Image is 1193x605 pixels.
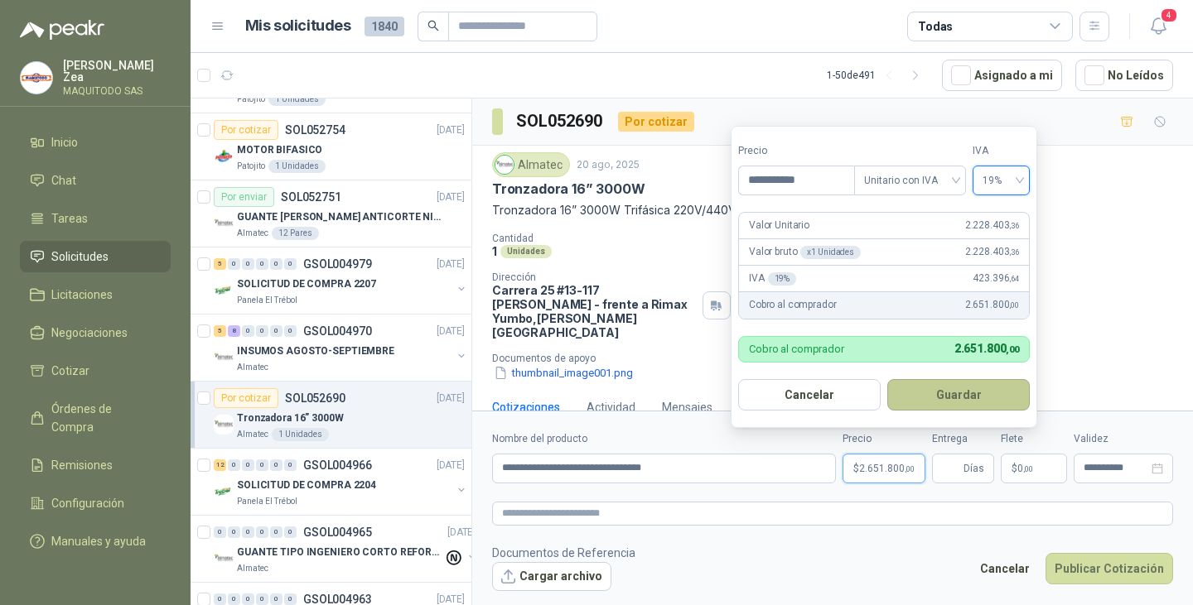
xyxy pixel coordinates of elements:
[237,160,265,173] p: Patojito
[228,526,240,538] div: 0
[21,62,52,94] img: Company Logo
[284,258,297,270] div: 0
[285,124,345,136] p: SOL052754
[270,325,283,337] div: 0
[228,459,240,471] div: 0
[1046,553,1173,584] button: Publicar Cotización
[214,214,234,233] img: Company Logo
[256,593,268,605] div: 0
[954,342,1019,355] span: 2.651.800
[214,549,234,569] img: Company Logo
[492,544,635,562] p: Documentos de Referencia
[63,86,171,96] p: MAQUITODO SAS
[191,180,471,247] a: Por enviarSOL052751[DATE] Company LogoGUANTE [PERSON_NAME] ANTICORTE NIV 5 TALLA LAlmatec12 Pares
[214,281,234,300] img: Company Logo
[20,449,171,481] a: Remisiones
[242,258,254,270] div: 0
[51,209,88,228] span: Tareas
[191,113,471,180] a: Por cotizarSOL052754[DATE] Company LogoMOTOR BIFASICOPatojito1 Unidades
[270,258,283,270] div: 0
[63,60,171,83] p: [PERSON_NAME] Zea
[281,191,341,203] p: SOL052751
[749,271,796,286] p: IVA
[303,593,372,605] p: GSOL004963
[437,391,465,406] p: [DATE]
[20,393,171,443] a: Órdenes de Compra
[242,526,254,538] div: 0
[214,187,274,207] div: Por enviar
[214,348,234,367] img: Company Logo
[20,279,171,310] a: Licitaciones
[1017,463,1033,473] span: 0
[237,428,268,441] p: Almatec
[942,60,1062,91] button: Asignado a mi
[237,343,394,359] p: INSUMOS AGOSTO-SEPTIEMBRE
[51,494,124,512] span: Configuración
[843,454,925,483] p: $2.651.800,00
[237,545,443,560] p: GUANTE TIPO INGENIERO CORTO REFORZADO
[887,379,1030,411] button: Guardar
[20,487,171,519] a: Configuración
[492,283,696,339] p: Carrera 25 #13-117 [PERSON_NAME] - frente a Rimax Yumbo , [PERSON_NAME][GEOGRAPHIC_DATA]
[618,112,694,132] div: Por cotizar
[1001,454,1067,483] p: $ 0,00
[237,227,268,240] p: Almatec
[268,93,326,106] div: 1 Unidades
[437,122,465,138] p: [DATE]
[214,415,234,435] img: Company Logo
[256,526,268,538] div: 0
[965,218,1019,233] span: 2.228.403
[285,392,345,404] p: SOL052690
[738,379,881,411] button: Cancelar
[214,388,278,408] div: Por cotizar
[1075,60,1173,91] button: No Leídos
[237,294,297,307] p: Panela El Trébol
[427,20,439,31] span: search
[495,156,514,174] img: Company Logo
[437,190,465,205] p: [DATE]
[492,271,696,283] p: Dirección
[738,143,854,159] label: Precio
[1009,300,1019,310] span: ,00
[492,398,560,416] div: Cotizaciones
[447,525,476,540] p: [DATE]
[965,244,1019,260] span: 2.228.403
[228,325,240,337] div: 8
[20,165,171,196] a: Chat
[214,522,479,575] a: 0 0 0 0 0 0 GSOL004965[DATE] Company LogoGUANTE TIPO INGENIERO CORTO REFORZADOAlmatec
[237,562,268,575] p: Almatec
[749,343,844,354] p: Cobro al comprador
[228,258,240,270] div: 0
[437,324,465,339] p: [DATE]
[284,593,297,605] div: 0
[237,411,344,426] p: Tronzadora 16” 3000W
[237,209,443,225] p: GUANTE [PERSON_NAME] ANTICORTE NIV 5 TALLA L
[1160,7,1178,23] span: 4
[492,562,611,592] button: Cargar archivo
[20,526,171,557] a: Manuales y ayuda
[303,325,372,337] p: GSOL004970
[284,526,297,538] div: 0
[51,171,76,190] span: Chat
[516,108,605,134] h3: SOL052690
[272,428,329,441] div: 1 Unidades
[51,532,146,550] span: Manuales y ayuda
[365,17,404,36] span: 1840
[492,180,645,198] p: Tronzadora 16” 3000W
[905,464,915,473] span: ,00
[20,203,171,234] a: Tareas
[284,325,297,337] div: 0
[214,120,278,140] div: Por cotizar
[214,254,468,307] a: 5 0 0 0 0 0 GSOL004979[DATE] Company LogoSOLICITUD DE COMPRA 2207Panela El Trébol
[303,258,372,270] p: GSOL004979
[256,258,268,270] div: 0
[437,458,465,473] p: [DATE]
[1009,247,1019,257] span: ,36
[51,133,78,151] span: Inicio
[270,593,283,605] div: 0
[270,526,283,538] div: 0
[303,459,372,471] p: GSOL004966
[662,398,712,416] div: Mensajes
[214,593,226,605] div: 0
[864,168,956,193] span: Unitario con IVA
